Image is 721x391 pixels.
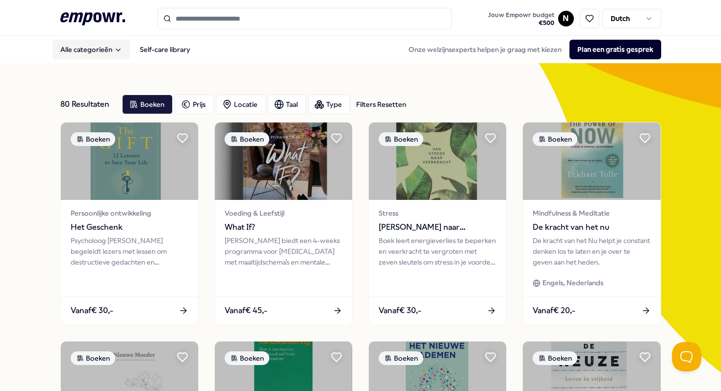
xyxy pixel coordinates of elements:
[569,40,661,59] button: Plan een gratis gesprek
[225,221,342,234] span: What If?
[225,235,342,268] div: [PERSON_NAME] biedt een 4-weeks programma voor [MEDICAL_DATA] met maaltijdschema’s en mentale oef...
[71,221,188,234] span: Het Geschenk
[379,208,496,219] span: Stress
[52,40,198,59] nav: Main
[533,208,650,219] span: Mindfulness & Meditatie
[225,208,342,219] span: Voeding & Leefstijl
[157,8,452,29] input: Search for products, categories or subcategories
[71,235,188,268] div: Psycholoog [PERSON_NAME] begeleidt lezers met lessen om destructieve gedachten en gedragspatronen...
[484,8,558,29] a: Jouw Empowr budget€500
[488,19,554,27] span: € 500
[356,99,406,110] div: Filters Resetten
[132,40,198,59] a: Self-care library
[558,11,574,26] button: N
[533,304,575,317] span: Vanaf € 20,-
[533,351,577,365] div: Boeken
[368,122,507,325] a: package imageBoekenStress[PERSON_NAME] naar VeerkrachtBoek leert energieverlies te beperken en ve...
[672,342,701,371] iframe: Help Scout Beacon - Open
[225,304,267,317] span: Vanaf € 45,-
[60,95,114,114] div: 80 Resultaten
[533,235,650,268] div: De kracht van het Nu helpt je constant denken los te laten en je over te geven aan het heden.
[71,351,115,365] div: Boeken
[71,132,115,146] div: Boeken
[486,9,556,29] button: Jouw Empowr budget€500
[225,132,269,146] div: Boeken
[71,208,188,219] span: Persoonlijke ontwikkeling
[488,11,554,19] span: Jouw Empowr budget
[401,40,661,59] div: Onze welzijnsexperts helpen je graag met kiezen
[71,304,113,317] span: Vanaf € 30,-
[379,304,421,317] span: Vanaf € 30,-
[52,40,130,59] button: Alle categorieën
[308,95,350,114] button: Type
[60,122,199,325] a: package imageBoekenPersoonlijke ontwikkelingHet GeschenkPsycholoog [PERSON_NAME] begeleidt lezers...
[268,95,306,114] button: Taal
[379,235,496,268] div: Boek leert energieverlies te beperken en veerkracht te vergroten met zeven sleutels om stress in ...
[533,221,650,234] span: De kracht van het nu
[215,122,352,200] img: package image
[533,132,577,146] div: Boeken
[522,122,661,325] a: package imageBoekenMindfulness & MeditatieDe kracht van het nuDe kracht van het Nu helpt je const...
[122,95,173,114] button: Boeken
[214,122,353,325] a: package imageBoekenVoeding & LeefstijlWhat If?[PERSON_NAME] biedt een 4-weeks programma voor [MED...
[369,122,506,200] img: package image
[225,351,269,365] div: Boeken
[379,351,423,365] div: Boeken
[216,95,266,114] button: Locatie
[523,122,660,200] img: package image
[61,122,198,200] img: package image
[542,277,603,288] span: Engels, Nederlands
[379,221,496,234] span: [PERSON_NAME] naar Veerkracht
[175,95,214,114] button: Prijs
[379,132,423,146] div: Boeken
